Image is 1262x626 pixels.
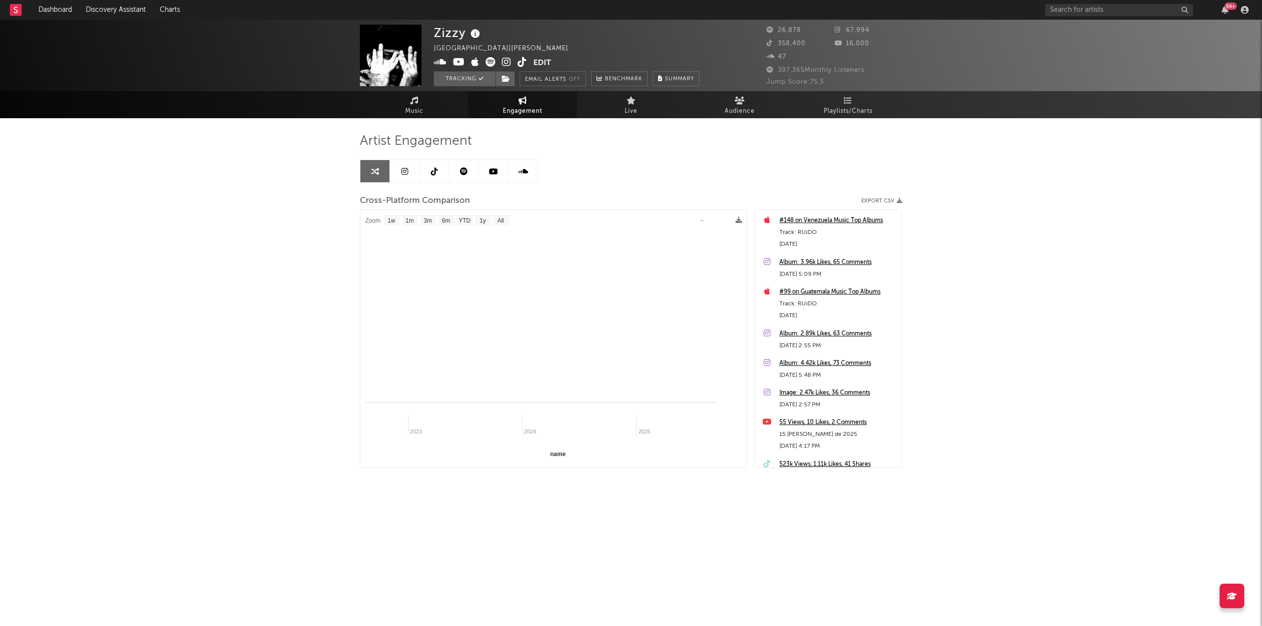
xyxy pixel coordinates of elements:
[779,387,897,399] a: Image: 2.47k Likes, 36 Comments
[779,440,897,452] div: [DATE] 4:17 PM
[497,217,504,224] text: All
[779,399,897,411] div: [DATE] 2:57 PM
[779,428,897,440] div: 15 [PERSON_NAME] de 2025
[767,40,806,47] span: 358,400
[699,217,704,224] text: →
[779,417,897,428] a: 55 Views, 10 Likes, 2 Comments
[1045,4,1193,16] input: Search for artists
[779,215,897,227] a: #148 on Venezuela Music Top Albums
[794,91,902,118] a: Playlists/Charts
[569,77,581,82] em: Off
[591,71,648,86] a: Benchmark
[410,428,422,434] text: 2023
[550,451,566,458] text: name
[653,71,700,86] button: Summary
[442,217,451,224] text: 6m
[360,195,470,207] span: Cross-Platform Comparison
[779,227,897,238] div: Track: RUiDO
[779,369,897,381] div: [DATE] 5:48 PM
[824,105,873,117] span: Playlists/Charts
[779,268,897,280] div: [DATE] 5:09 PM
[520,71,586,86] button: Email AlertsOff
[360,135,472,147] span: Artist Engagement
[767,27,801,33] span: 26,878
[779,298,897,310] div: Track: RUiDO
[360,91,468,118] a: Music
[779,310,897,322] div: [DATE]
[365,217,381,224] text: Zoom
[725,105,755,117] span: Audience
[779,340,897,352] div: [DATE] 2:55 PM
[1225,2,1237,10] div: 99 +
[577,91,685,118] a: Live
[767,79,824,85] span: Jump Score: 75.3
[605,73,642,85] span: Benchmark
[779,257,897,268] a: Album: 3.96k Likes, 65 Comments
[779,328,897,340] a: Album: 2.89k Likes, 63 Comments
[767,54,786,60] span: 47
[835,27,870,33] span: 67,994
[468,91,577,118] a: Engagement
[387,217,395,224] text: 1w
[779,286,897,298] a: #99 on Guatemala Music Top Albums
[779,358,897,369] a: Album: 4.42k Likes, 73 Comments
[861,198,902,204] button: Export CSV
[665,76,694,82] span: Summary
[524,428,536,434] text: 2024
[835,40,869,47] span: 16,000
[434,43,580,55] div: [GEOGRAPHIC_DATA] | [PERSON_NAME]
[779,459,897,470] a: 523k Views, 1.11k Likes, 41 Shares
[503,105,542,117] span: Engagement
[434,25,483,41] div: Zizzy
[533,57,551,69] button: Edit
[767,67,865,73] span: 397,365 Monthly Listeners
[434,71,495,86] button: Tracking
[638,428,650,434] text: 2025
[405,105,423,117] span: Music
[424,217,432,224] text: 3m
[779,238,897,250] div: [DATE]
[458,217,470,224] text: YTD
[406,217,414,224] text: 1m
[685,91,794,118] a: Audience
[480,217,486,224] text: 1y
[1222,6,1228,14] button: 99+
[625,105,637,117] span: Live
